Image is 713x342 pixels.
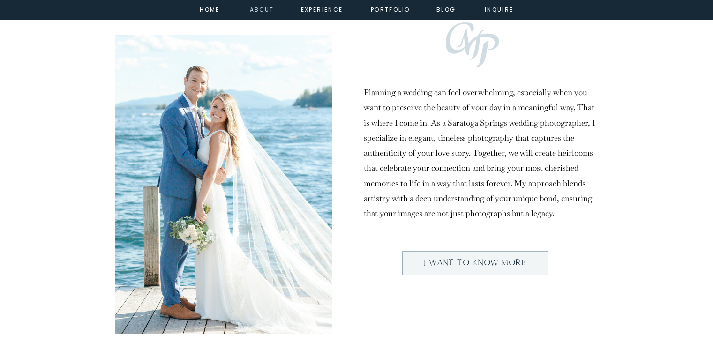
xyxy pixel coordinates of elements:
[197,5,223,13] a: home
[370,5,411,13] a: portfolio
[301,5,339,13] a: experience
[429,5,463,13] a: Blog
[250,5,271,13] a: about
[364,85,597,217] h2: Planning a wedding can feel overwhelming, especially when you want to preserve the beauty of your...
[417,256,533,270] a: I want to know more
[482,5,516,13] a: inquire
